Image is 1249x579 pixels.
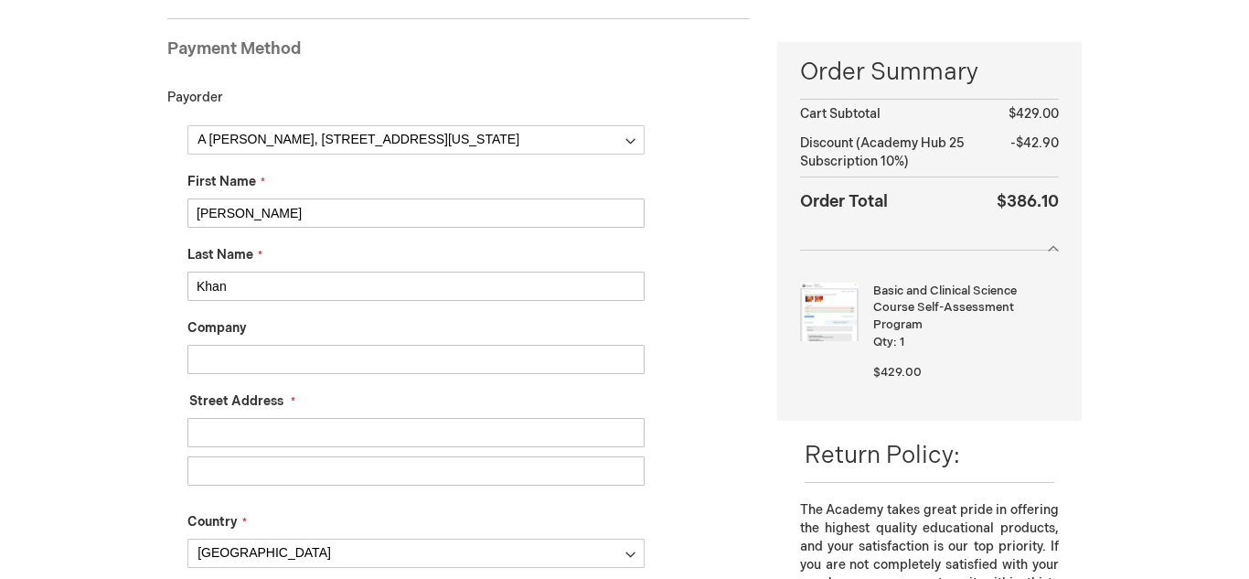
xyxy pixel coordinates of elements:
[805,442,960,470] span: Return Policy:
[1009,106,1059,122] span: $429.00
[900,335,904,349] span: 1
[187,320,247,336] span: Company
[800,100,996,130] th: Cart Subtotal
[167,38,750,70] div: Payment Method
[189,393,283,409] span: Street Address
[873,283,1054,334] strong: Basic and Clinical Science Course Self-Assessment Program
[167,90,223,105] span: Payorder
[997,192,1059,211] span: $386.10
[800,135,965,169] span: Discount (Academy Hub 25 Subscription 10%)
[873,335,893,349] span: Qty
[187,514,238,530] span: Country
[1010,135,1059,151] span: -$42.90
[187,247,253,263] span: Last Name
[187,174,256,189] span: First Name
[800,56,1059,99] span: Order Summary
[800,188,888,214] strong: Order Total
[800,283,859,341] img: Basic and Clinical Science Course Self-Assessment Program
[873,365,922,380] span: $429.00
